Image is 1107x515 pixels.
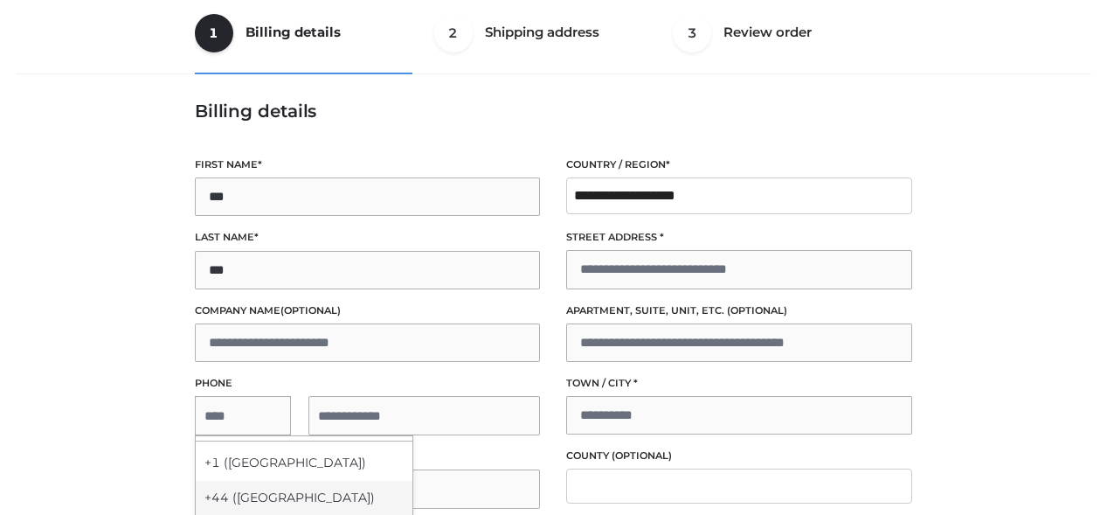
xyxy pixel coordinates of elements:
label: First name [195,157,541,173]
label: Apartment, suite, unit, etc. [566,303,912,319]
div: +1 ([GEOGRAPHIC_DATA]) [196,446,412,481]
label: Town / City [566,375,912,392]
label: Phone [195,375,541,392]
h3: Billing details [195,101,912,122]
label: Country / Region [566,157,912,173]
label: County [566,448,912,464]
span: (optional) [280,304,341,317]
span: (optional) [612,449,672,462]
span: (optional) [727,304,787,317]
label: Company name [195,303,541,319]
label: Last name [195,229,541,246]
label: Street address [566,229,912,246]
